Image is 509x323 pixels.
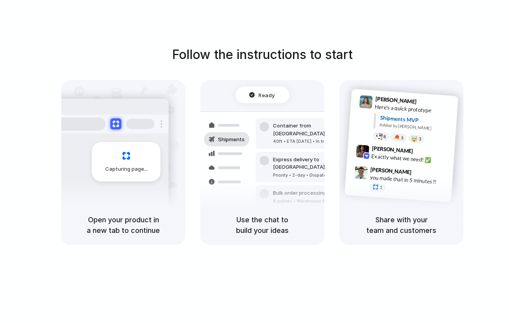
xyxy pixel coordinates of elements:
div: Shipments MVP [380,114,452,127]
div: Here's a quick prototype [375,103,453,116]
span: [PERSON_NAME] [375,94,417,106]
div: Bulk order processing [273,189,346,197]
span: 8 [383,135,386,139]
div: Container from [GEOGRAPHIC_DATA] [273,122,358,137]
div: you made that in 5 minutes?! [370,173,448,187]
span: 3 [419,137,421,141]
div: Express delivery to [GEOGRAPHIC_DATA] [273,156,358,171]
span: 9:41 AM [419,98,435,108]
span: Capturing page [105,165,149,173]
span: [PERSON_NAME] [372,144,413,155]
span: 1 [380,185,383,190]
div: Exactly what we need! ✅ [371,152,450,166]
div: Priority • 2-day • Dispatched [273,172,358,179]
h5: Open your product in a new tab to continue [71,214,176,236]
div: 40ft • ETA [DATE] • In transit [273,138,358,145]
span: Ready [259,91,275,99]
span: 9:42 AM [416,148,432,157]
span: 5 [401,136,404,140]
h5: Share with your team and customers [349,214,454,236]
span: 9:47 AM [414,169,430,179]
span: Shipments [218,136,245,144]
div: 8 pallets • Warehouse B • Packed [273,198,346,205]
div: Added by [PERSON_NAME] [379,122,452,133]
div: 🤯 [411,136,418,142]
h5: Use the chat to build your ideas [210,214,315,236]
span: [PERSON_NAME] [370,165,412,177]
h1: Follow the instructions to start [172,45,353,64]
